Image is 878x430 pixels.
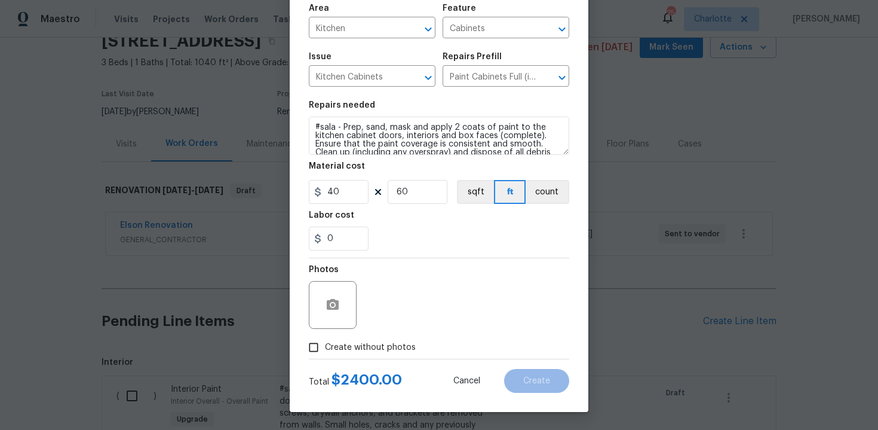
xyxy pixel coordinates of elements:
[443,4,476,13] h5: Feature
[494,180,526,204] button: ft
[420,21,437,38] button: Open
[457,180,494,204] button: sqft
[309,4,329,13] h5: Area
[523,377,550,386] span: Create
[309,117,569,155] textarea: #sala - Prep, sand, mask and apply 2 coats of paint to the kitchen cabinet doors, interiors and b...
[554,69,570,86] button: Open
[434,369,499,393] button: Cancel
[309,53,331,61] h5: Issue
[554,21,570,38] button: Open
[309,266,339,274] h5: Photos
[526,180,569,204] button: count
[331,373,402,387] span: $ 2400.00
[325,341,416,354] span: Create without photos
[453,377,480,386] span: Cancel
[309,101,375,109] h5: Repairs needed
[309,162,365,170] h5: Material cost
[309,211,354,219] h5: Labor cost
[504,369,569,393] button: Create
[309,374,402,388] div: Total
[420,69,437,86] button: Open
[443,53,502,61] h5: Repairs Prefill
